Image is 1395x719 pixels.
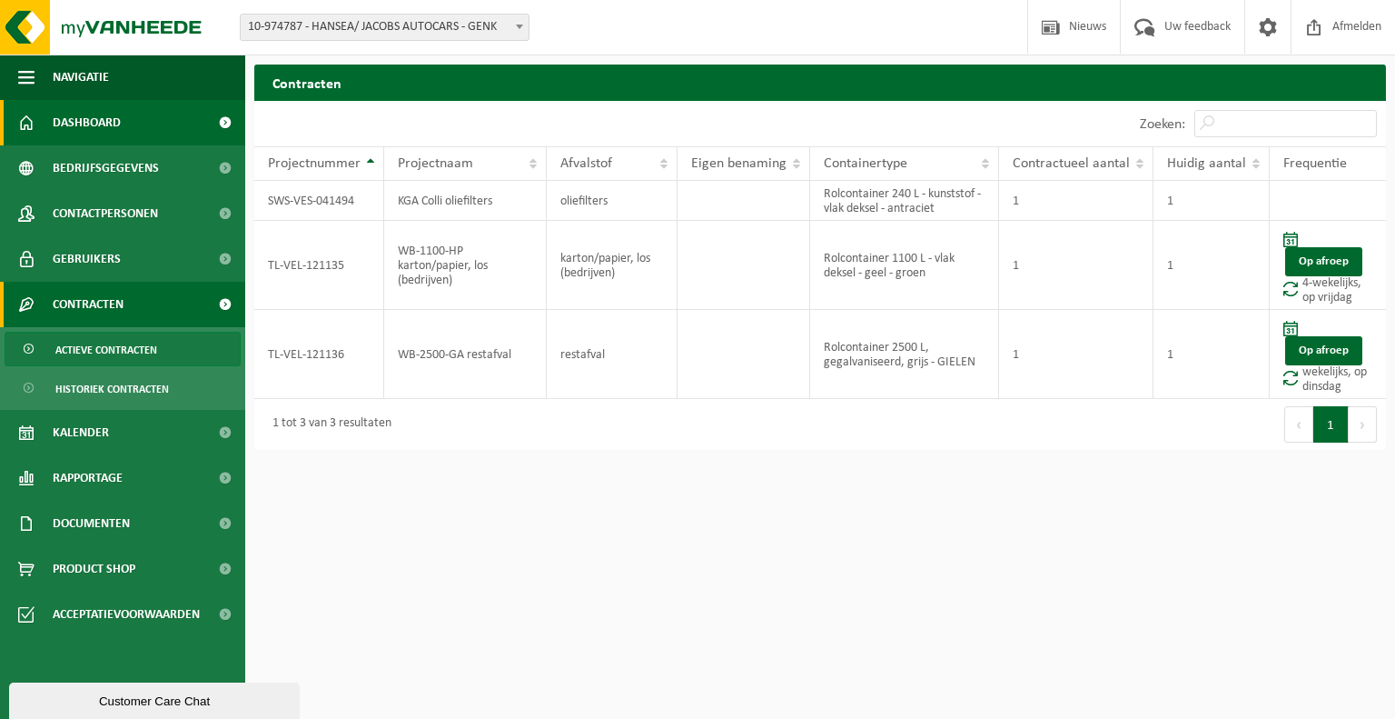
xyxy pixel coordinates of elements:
[53,455,123,501] span: Rapportage
[53,191,158,236] span: Contactpersonen
[53,236,121,282] span: Gebruikers
[240,14,529,41] span: 10-974787 - HANSEA/ JACOBS AUTOCARS - GENK
[560,156,612,171] span: Afvalstof
[53,282,124,327] span: Contracten
[1153,221,1270,310] td: 1
[5,332,241,366] a: Actieve contracten
[1285,247,1362,276] a: Op afroep
[810,221,999,310] td: Rolcontainer 1100 L - vlak deksel - geel - groen
[1284,406,1313,443] button: Previous
[999,310,1153,399] td: 1
[999,221,1153,310] td: 1
[9,679,303,719] iframe: chat widget
[53,410,109,455] span: Kalender
[254,310,384,399] td: TL-VEL-121136
[55,333,157,367] span: Actieve contracten
[53,145,159,191] span: Bedrijfsgegevens
[1285,336,1362,365] a: Op afroep
[810,310,999,399] td: Rolcontainer 2500 L, gegalvaniseerd, grijs - GIELEN
[547,221,678,310] td: karton/papier, los (bedrijven)
[1349,406,1377,443] button: Next
[1153,310,1270,399] td: 1
[547,310,678,399] td: restafval
[53,546,135,592] span: Product Shop
[53,501,130,546] span: Documenten
[263,408,391,441] div: 1 tot 3 van 3 resultaten
[254,181,384,221] td: SWS-VES-041494
[1270,310,1386,399] td: wekelijks, op dinsdag
[268,156,361,171] span: Projectnummer
[1013,156,1130,171] span: Contractueel aantal
[254,65,1386,100] h2: Contracten
[810,181,999,221] td: Rolcontainer 240 L - kunststof - vlak deksel - antraciet
[824,156,907,171] span: Containertype
[1313,406,1349,443] button: 1
[384,310,547,399] td: WB-2500-GA restafval
[53,592,200,637] span: Acceptatievoorwaarden
[1283,156,1347,171] span: Frequentie
[5,371,241,405] a: Historiek contracten
[1153,181,1270,221] td: 1
[384,181,547,221] td: KGA Colli oliefilters
[384,221,547,310] td: WB-1100-HP karton/papier, los (bedrijven)
[999,181,1153,221] td: 1
[241,15,529,40] span: 10-974787 - HANSEA/ JACOBS AUTOCARS - GENK
[1140,117,1185,132] label: Zoeken:
[691,156,787,171] span: Eigen benaming
[1167,156,1246,171] span: Huidig aantal
[53,100,121,145] span: Dashboard
[398,156,473,171] span: Projectnaam
[55,372,169,406] span: Historiek contracten
[1270,221,1386,310] td: 4-wekelijks, op vrijdag
[53,55,109,100] span: Navigatie
[547,181,678,221] td: oliefilters
[254,221,384,310] td: TL-VEL-121135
